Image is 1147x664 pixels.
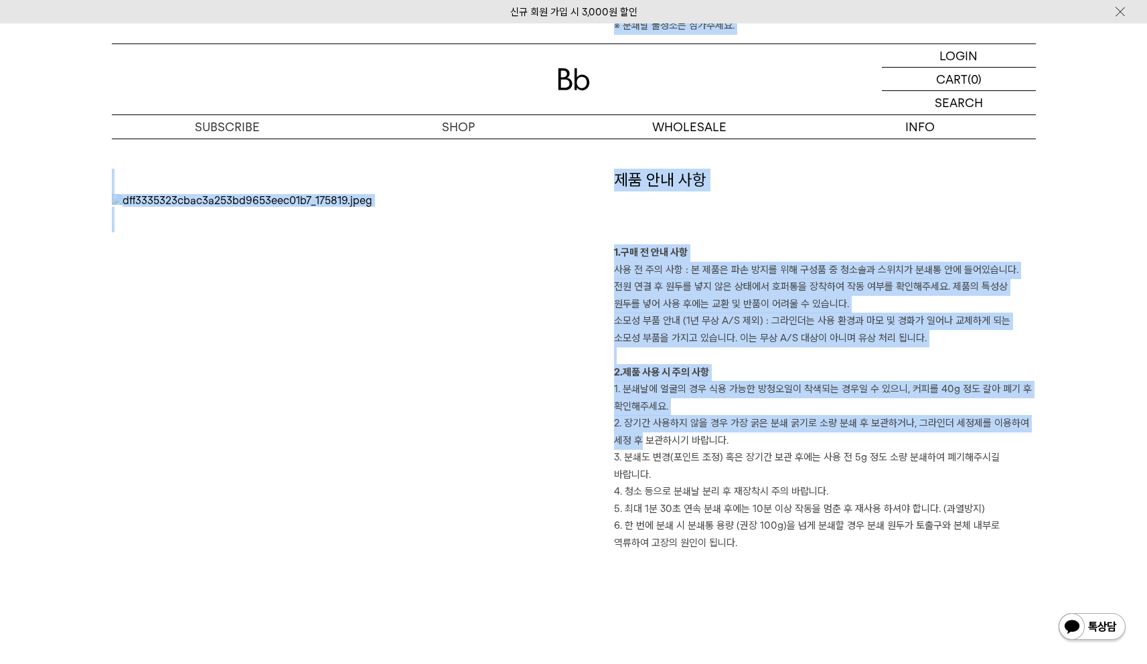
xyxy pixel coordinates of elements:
p: (0) [968,68,982,90]
img: 카카오톡 채널 1:1 채팅 버튼 [1057,612,1127,644]
p: CART [936,68,968,90]
p: 사용 전 주의 사항 : 본 제품은 파손 방지를 위해 구성품 중 청소솔과 스위치가 분쇄통 안에 들어있습니다. 전원 연결 후 원두를 넣지 않은 상태에서 호퍼통을 장착하여 작동 여... [614,244,1036,552]
a: CART (0) [882,68,1036,91]
a: 신규 회원 가입 시 3,000원 할인 [510,6,637,18]
p: WHOLESALE [574,115,805,139]
a: LOGIN [882,44,1036,68]
b: 2.제품 사용 시 주의 사항 [614,366,709,378]
p: LOGIN [939,44,978,67]
a: SHOP [343,115,574,139]
h1: 제품 안내 사항 [614,169,1036,245]
b: 1.구매 전 안내 사항 [614,246,688,258]
img: dff3335323cbac3a253bd9653eec01b7_175819.jpeg [112,194,372,207]
p: INFO [805,115,1036,139]
img: 로고 [558,68,590,90]
a: SUBSCRIBE [112,115,343,139]
p: SEARCH [935,91,983,114]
